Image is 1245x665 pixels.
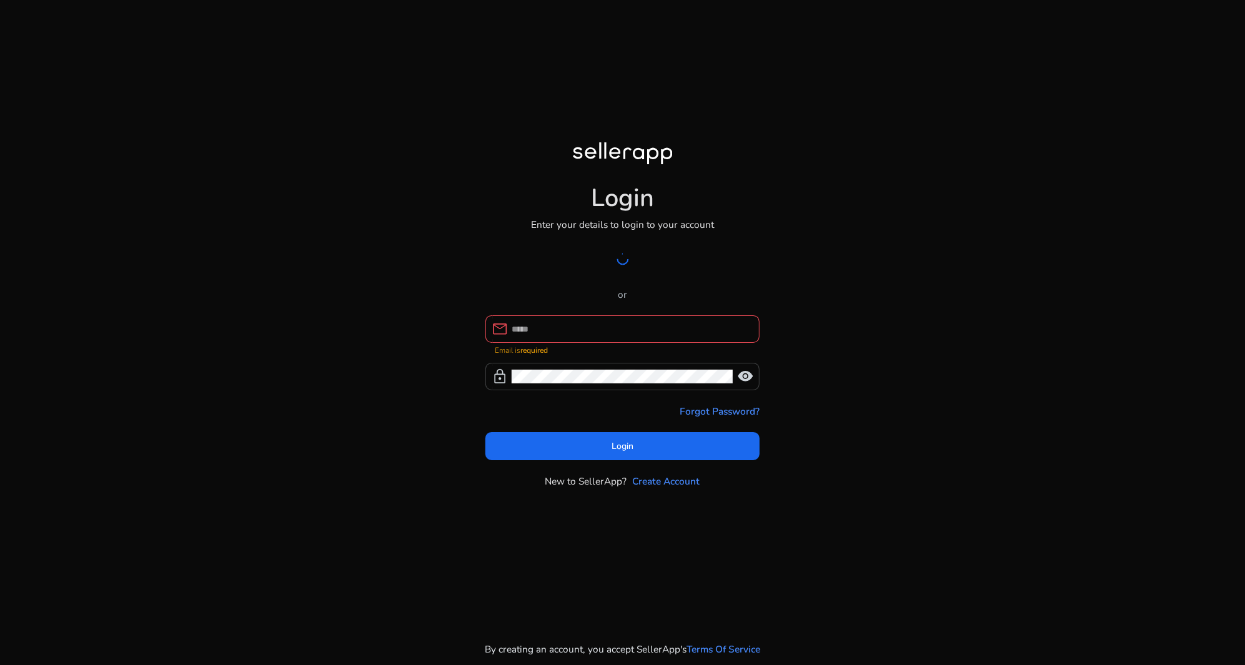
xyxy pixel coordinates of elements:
[612,440,633,453] span: Login
[485,432,760,460] button: Login
[521,345,548,355] strong: required
[495,343,750,356] mat-error: Email is
[545,474,627,488] p: New to SellerApp?
[737,368,753,385] span: visibility
[680,404,760,418] a: Forgot Password?
[531,217,714,232] p: Enter your details to login to your account
[687,642,760,656] a: Terms Of Service
[591,184,654,214] h1: Login
[492,321,508,337] span: mail
[485,287,760,302] p: or
[632,474,700,488] a: Create Account
[492,368,508,385] span: lock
